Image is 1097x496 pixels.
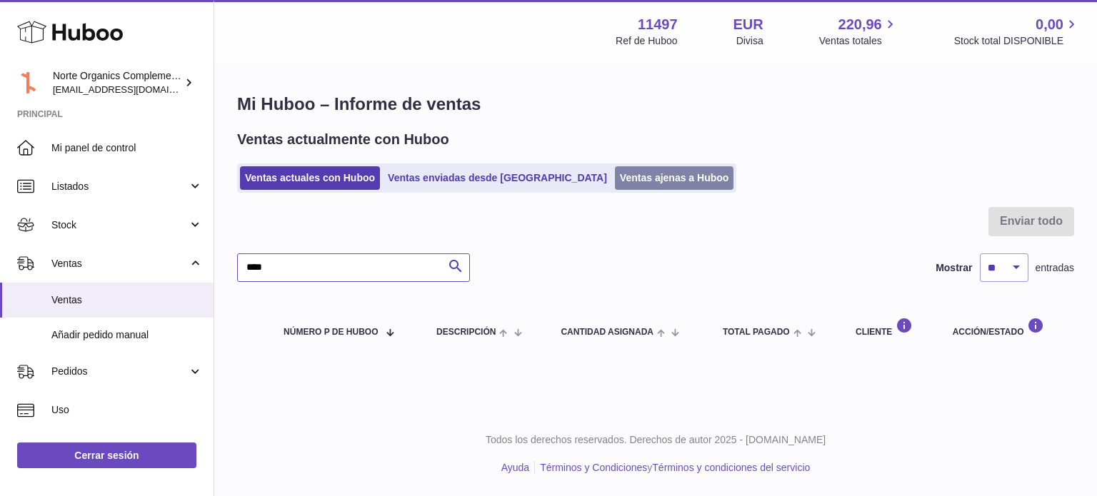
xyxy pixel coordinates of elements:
div: Ref de Huboo [616,34,677,48]
li: y [535,461,810,475]
span: Stock total DISPONIBLE [954,34,1080,48]
span: 0,00 [1036,15,1063,34]
span: Mi panel de control [51,141,203,155]
div: Divisa [736,34,763,48]
img: internalAdmin-11497@internal.huboo.com [17,72,39,93]
a: 220,96 Ventas totales [819,15,898,48]
span: Descripción [436,328,496,337]
span: entradas [1036,261,1074,275]
span: Ventas [51,293,203,307]
div: Cliente [856,318,924,337]
a: Cerrar sesión [17,442,196,468]
span: Pedidos [51,365,188,378]
strong: 11497 [638,15,678,34]
a: Términos y Condiciones [540,462,647,473]
a: Ventas actuales con Huboo [240,166,380,190]
span: número P de Huboo [284,328,378,337]
a: 0,00 Stock total DISPONIBLE [954,15,1080,48]
label: Mostrar [936,261,972,275]
span: Uso [51,403,203,417]
strong: EUR [733,15,763,34]
div: Norte Organics Complementos Alimenticios S.L. [53,69,181,96]
a: Ventas enviadas desde [GEOGRAPHIC_DATA] [383,166,612,190]
span: [EMAIL_ADDRESS][DOMAIN_NAME] [53,83,210,95]
span: Cantidad ASIGNADA [561,328,653,337]
span: Listados [51,180,188,193]
span: Ventas [51,257,188,270]
span: Ventas totales [819,34,898,48]
span: Añadir pedido manual [51,328,203,342]
h1: Mi Huboo – Informe de ventas [237,93,1074,116]
span: Stock [51,218,188,232]
div: Acción/Estado [953,318,1060,337]
a: Términos y condiciones del servicio [652,462,810,473]
a: Ayuda [501,462,529,473]
span: 220,96 [838,15,882,34]
p: Todos los derechos reservados. Derechos de autor 2025 - [DOMAIN_NAME] [226,433,1086,447]
a: Ventas ajenas a Huboo [615,166,734,190]
h2: Ventas actualmente con Huboo [237,130,449,149]
span: Total pagado [723,328,790,337]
